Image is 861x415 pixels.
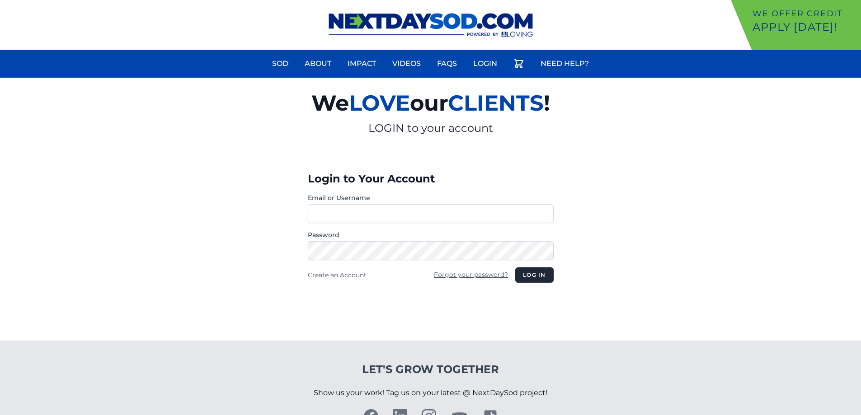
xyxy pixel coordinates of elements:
a: About [299,53,337,75]
label: Password [308,230,554,239]
span: LOVE [349,90,410,116]
h3: Login to Your Account [308,172,554,186]
label: Email or Username [308,193,554,202]
a: Create an Account [308,271,367,279]
a: Need Help? [535,53,594,75]
h2: We our ! [207,85,655,121]
p: LOGIN to your account [207,121,655,135]
span: CLIENTS [448,90,544,116]
a: FAQs [432,53,462,75]
a: Forgot your password? [434,270,508,279]
p: Apply [DATE]! [753,20,857,34]
a: Videos [387,53,426,75]
button: Log in [515,267,553,283]
a: Impact [342,53,381,75]
p: Show us your work! Tag us on your latest @ NextDaySod project! [314,377,547,409]
a: Sod [267,53,294,75]
h4: Let's Grow Together [314,362,547,377]
a: Login [468,53,503,75]
p: We offer Credit [753,7,857,20]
